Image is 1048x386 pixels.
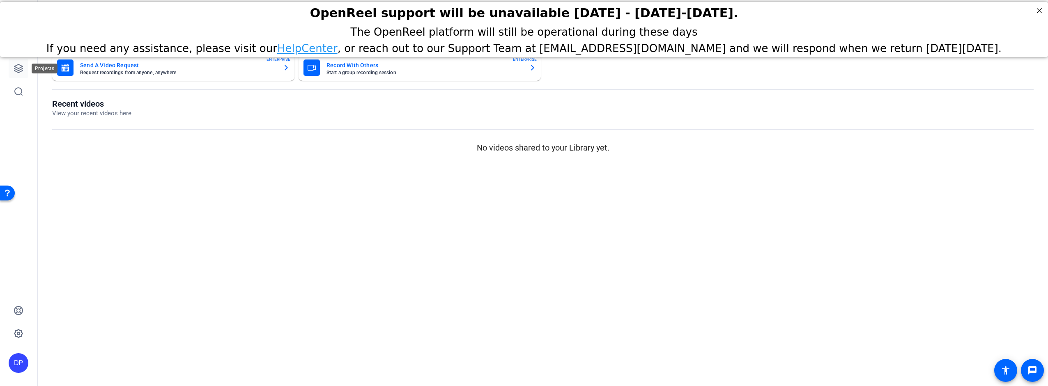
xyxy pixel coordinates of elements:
[513,56,537,62] span: ENTERPRISE
[1001,365,1011,375] mat-icon: accessibility
[32,64,57,73] div: Projects
[1027,365,1037,375] mat-icon: message
[52,55,294,81] button: Send A Video RequestRequest recordings from anyone, anywhereENTERPRISE
[299,55,541,81] button: Record With OthersStart a group recording sessionENTERPRISE
[326,70,523,75] mat-card-subtitle: Start a group recording session
[52,99,131,109] h1: Recent videos
[1034,3,1045,14] div: Close Step
[80,70,276,75] mat-card-subtitle: Request recordings from anyone, anywhere
[267,56,290,62] span: ENTERPRISE
[10,4,1038,18] h2: OpenReel support will be unavailable Thursday - Friday, October 16th-17th.
[46,40,1002,53] span: If you need any assistance, please visit our , or reach out to our Support Team at [EMAIL_ADDRESS...
[52,142,1034,154] p: No videos shared to your Library yet.
[326,60,523,70] mat-card-title: Record With Others
[350,24,697,36] span: The OpenReel platform will still be operational during these days
[277,40,338,53] a: HelpCenter
[52,109,131,118] p: View your recent videos here
[80,60,276,70] mat-card-title: Send A Video Request
[9,353,28,373] div: DP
